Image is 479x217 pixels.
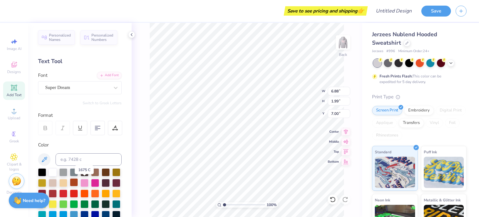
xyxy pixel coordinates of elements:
div: Text Tool [38,57,122,66]
span: Greek [9,139,19,144]
span: Upload [8,116,20,121]
div: 1675 C [75,165,94,174]
input: e.g. 7428 c [56,153,122,166]
div: Add Font [97,72,122,79]
span: Personalized Numbers [91,33,114,42]
input: Untitled Design [371,5,417,17]
button: Switch to Greek Letters [83,101,122,106]
div: Rhinestones [372,131,402,140]
span: Top [328,150,339,154]
strong: Fresh Prints Flash: [380,74,413,79]
div: Save to see pricing and shipping [285,6,366,16]
div: Format [38,112,122,119]
div: Embroidery [404,106,434,115]
div: Transfers [399,118,424,128]
img: Standard [375,157,415,188]
span: Personalized Names [49,33,71,42]
span: Add Text [7,92,22,97]
span: Bottom [328,160,339,164]
button: Save [421,6,451,17]
span: Center [328,130,339,134]
img: Puff Ink [424,157,464,188]
div: Screen Print [372,106,402,115]
span: Puff Ink [424,149,437,155]
span: Decorate [7,190,22,195]
span: 👉 [357,7,364,14]
span: Middle [328,140,339,144]
span: # 996 [386,49,395,54]
div: This color can be expedited for 5 day delivery. [380,73,456,85]
span: Jerzees Nublend Hooded Sweatshirt [372,31,437,47]
span: Metallic & Glitter Ink [424,197,461,203]
div: Color [38,141,122,149]
label: Font [38,72,47,79]
strong: Need help? [23,198,45,204]
div: Vinyl [426,118,443,128]
span: Jerzees [372,49,383,54]
div: Digital Print [436,106,466,115]
span: Neon Ink [375,197,390,203]
span: Image AI [7,46,22,51]
span: Clipart & logos [3,162,25,172]
div: Applique [372,118,397,128]
span: Minimum Order: 24 + [398,49,429,54]
div: Print Type [372,93,467,101]
img: Back [337,36,349,49]
div: Back [339,52,347,57]
div: Foil [445,118,460,128]
span: 100 % [267,202,277,208]
span: Standard [375,149,391,155]
span: Designs [7,69,21,74]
